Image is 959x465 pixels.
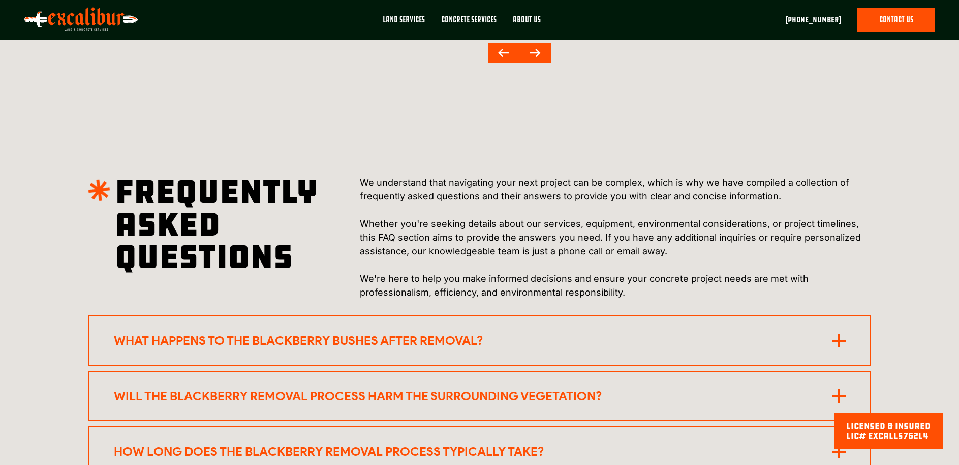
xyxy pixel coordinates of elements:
h2: frequently asked questions [115,176,318,299]
div: About Us [513,14,541,25]
p: We understand that navigating your next project can be complex, which is why we have compiled a c... [360,176,871,299]
a: contact us [857,8,935,32]
div: licensed & Insured lic# EXCALLS762L4 [846,421,931,441]
div: What happens to the blackberry bushes after removal? [114,333,642,348]
div: Will the blackberry removal process harm the surrounding vegetation? [114,388,642,404]
a: [PHONE_NUMBER] [785,14,841,26]
a: About Us [505,8,549,40]
div: How long does the blackberry removal process typically take? [114,444,642,459]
